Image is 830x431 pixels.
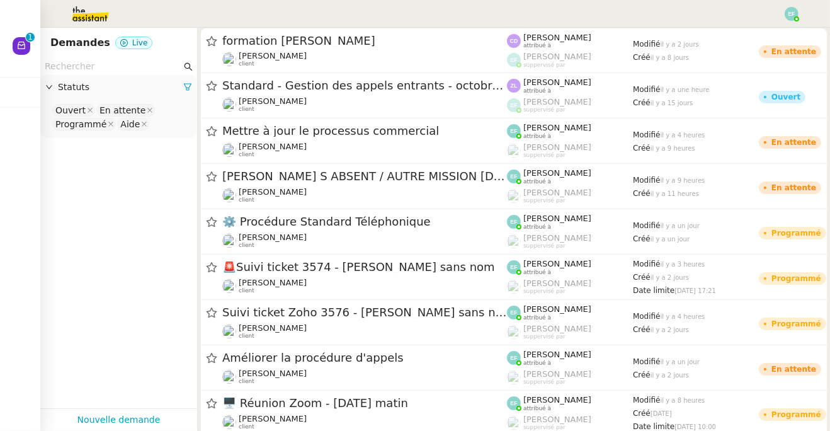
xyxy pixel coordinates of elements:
div: Programmé [771,411,821,418]
span: Date limite [633,422,674,431]
span: [PERSON_NAME] [239,187,307,197]
span: Créé [633,409,651,418]
img: users%2FyQfMwtYgTqhRP2YHWHmG2s2LYaD3%2Favatar%2Fprofile-pic.png [507,280,521,294]
span: suppervisé par [523,424,566,431]
app-user-label: attribué à [507,259,633,275]
span: 🚨 [222,260,236,273]
span: suppervisé par [523,333,566,340]
app-user-detailed-label: client [222,233,507,249]
span: attribué à [523,88,551,95]
span: client [239,242,254,249]
span: il y a 2 jours [661,41,699,48]
div: En attente [99,105,145,116]
span: client [239,287,254,294]
span: suppervisé par [523,152,566,159]
span: il y a 4 heures [661,132,705,139]
app-user-label: attribué à [507,214,633,230]
nz-select-item: Aide [117,118,149,130]
span: [DATE] 17:21 [674,287,716,294]
span: il y a 4 heures [661,313,705,320]
nz-select-item: Programmé [52,118,116,130]
app-user-detailed-label: client [222,414,507,430]
app-user-detailed-label: client [222,142,507,158]
app-user-label: attribué à [507,350,633,366]
img: users%2FLb8tVVcnxkNxES4cleXP4rKNCSJ2%2Favatar%2F2ff4be35-2167-49b6-8427-565bfd2dd78c [222,143,236,157]
nz-page-header-title: Demandes [50,34,110,52]
span: [PERSON_NAME] [523,233,591,243]
span: [PERSON_NAME] [523,214,591,223]
span: suppervisé par [523,288,566,295]
span: [PERSON_NAME] [523,259,591,268]
div: Programmé [55,118,106,130]
span: attribué à [523,405,551,412]
div: En attente [771,184,816,192]
img: svg [507,53,521,67]
span: [PERSON_NAME] [239,414,307,423]
span: [PERSON_NAME] [523,279,591,288]
span: Créé [633,189,651,198]
span: attribué à [523,224,551,231]
span: Modifié [633,357,661,366]
span: ⚙️ Procédure Standard Téléphonique [222,216,507,227]
div: Programmé [771,320,821,328]
app-user-label: attribué à [507,123,633,139]
span: formation [PERSON_NAME] [222,35,507,47]
img: svg [507,260,521,274]
span: il y a une heure [661,86,710,93]
div: Programmé [771,275,821,282]
span: [PERSON_NAME] [523,33,591,42]
div: En attente [771,48,816,55]
span: [PERSON_NAME] [523,123,591,132]
app-user-detailed-label: client [222,187,507,204]
span: il y a 2 jours [651,326,689,333]
img: users%2FyQfMwtYgTqhRP2YHWHmG2s2LYaD3%2Favatar%2Fprofile-pic.png [507,189,521,203]
span: il y a 9 heures [661,177,705,184]
div: Ouvert [55,105,86,116]
img: users%2FLb8tVVcnxkNxES4cleXP4rKNCSJ2%2Favatar%2F2ff4be35-2167-49b6-8427-565bfd2dd78c [222,370,236,384]
span: suppervisé par [523,243,566,250]
span: suppervisé par [523,197,566,204]
span: [PERSON_NAME] [239,233,307,242]
app-user-label: suppervisé par [507,142,633,159]
span: client [239,197,254,204]
span: [PERSON_NAME] [239,369,307,378]
input: Rechercher [45,59,181,74]
app-user-label: attribué à [507,33,633,49]
app-user-detailed-label: client [222,278,507,294]
app-user-label: suppervisé par [507,279,633,295]
div: En attente [771,365,816,373]
span: [PERSON_NAME] [523,142,591,152]
div: Statuts [40,75,197,100]
img: users%2FyQfMwtYgTqhRP2YHWHmG2s2LYaD3%2Favatar%2Fprofile-pic.png [507,144,521,158]
img: users%2FyQfMwtYgTqhRP2YHWHmG2s2LYaD3%2Favatar%2Fprofile-pic.png [507,325,521,339]
app-user-label: suppervisé par [507,369,633,386]
span: 🖥️ Réunion Zoom - [DATE] matin [222,398,507,409]
img: svg [507,170,521,183]
span: Mettre à jour le processus commercial [222,125,507,137]
span: Modifié [633,85,661,94]
img: svg [507,79,521,93]
span: attribué à [523,360,551,367]
span: Améliorer la procédure d'appels [222,352,507,364]
img: svg [507,351,521,365]
img: users%2FRcIDm4Xn1TPHYwgLThSv8RQYtaM2%2Favatar%2F95761f7a-40c3-4bb5-878d-fe785e6f95b2 [222,279,236,293]
img: svg [507,396,521,410]
span: attribué à [523,314,551,321]
span: il y a 2 jours [651,372,689,379]
app-user-label: suppervisé par [507,97,633,113]
div: Aide [120,118,140,130]
img: svg [785,7,799,21]
span: [PERSON_NAME] [523,97,591,106]
span: Modifié [633,396,661,405]
img: users%2FRcIDm4Xn1TPHYwgLThSv8RQYtaM2%2Favatar%2F95761f7a-40c3-4bb5-878d-fe785e6f95b2 [222,415,236,429]
div: Programmé [771,229,821,237]
img: users%2FyQfMwtYgTqhRP2YHWHmG2s2LYaD3%2Favatar%2Fprofile-pic.png [222,52,236,66]
span: il y a 9 heures [651,145,695,152]
app-user-detailed-label: client [222,51,507,67]
img: svg [507,34,521,48]
span: Modifié [633,130,661,139]
img: users%2FyQfMwtYgTqhRP2YHWHmG2s2LYaD3%2Favatar%2Fprofile-pic.png [507,371,521,384]
span: attribué à [523,42,551,49]
span: [PERSON_NAME] [239,51,307,60]
span: [PERSON_NAME] [523,78,591,87]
